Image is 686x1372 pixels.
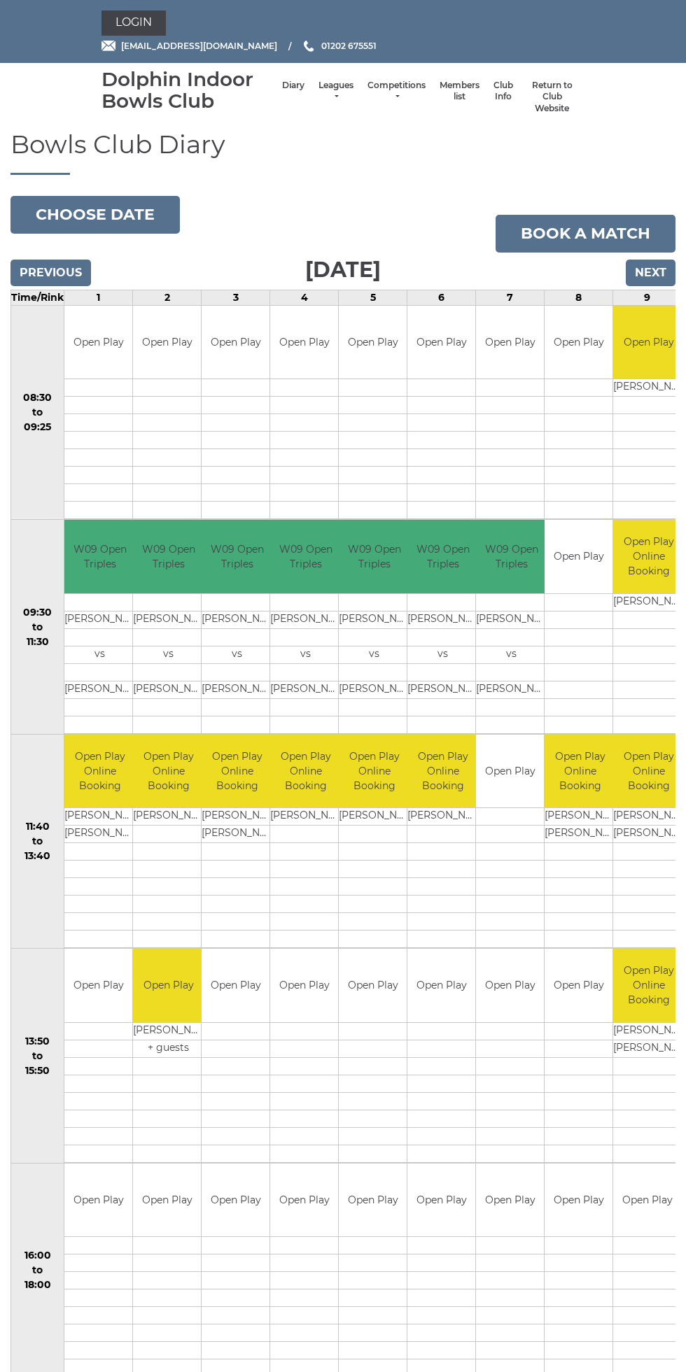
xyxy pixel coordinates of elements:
td: + guests [133,1040,204,1057]
a: Login [101,10,166,36]
td: [PERSON_NAME] [407,611,478,628]
td: 4 [270,290,339,305]
td: Open Play Online Booking [613,735,684,808]
td: Open Play Online Booking [133,735,204,808]
td: vs [133,646,204,663]
td: [PERSON_NAME] [133,611,204,628]
td: 13:50 to 15:50 [11,949,64,1164]
td: W09 Open Triples [476,520,547,593]
td: W09 Open Triples [64,520,135,593]
td: [PERSON_NAME] [339,681,409,698]
td: 9 [613,290,682,305]
td: [PERSON_NAME] [64,681,135,698]
a: Leagues [318,80,353,103]
a: Competitions [367,80,426,103]
td: [PERSON_NAME] [270,611,341,628]
td: [PERSON_NAME] [613,826,684,843]
a: Diary [282,80,304,92]
input: Next [626,260,675,286]
td: Open Play [64,949,132,1022]
td: [PERSON_NAME] [64,611,135,628]
td: W09 Open Triples [133,520,204,593]
td: [PERSON_NAME] [613,379,684,397]
td: vs [270,646,341,663]
td: vs [64,646,135,663]
td: W09 Open Triples [270,520,341,593]
td: Open Play [339,1164,407,1237]
td: [PERSON_NAME] [270,808,341,826]
a: Members list [440,80,479,103]
td: W09 Open Triples [202,520,272,593]
td: [PERSON_NAME] [202,681,272,698]
td: 1 [64,290,133,305]
td: [PERSON_NAME] [133,681,204,698]
td: Open Play Online Booking [407,735,478,808]
td: W09 Open Triples [339,520,409,593]
td: [PERSON_NAME] [407,681,478,698]
td: 3 [202,290,270,305]
td: Open Play [545,520,612,593]
td: Open Play [545,306,612,379]
td: 2 [133,290,202,305]
td: [PERSON_NAME] [613,1040,684,1057]
td: W09 Open Triples [407,520,478,593]
td: Open Play [476,1164,544,1237]
td: Open Play [476,306,544,379]
td: Open Play Online Booking [339,735,409,808]
td: 7 [476,290,545,305]
td: 6 [407,290,476,305]
td: Open Play [270,306,338,379]
td: [PERSON_NAME] [339,808,409,826]
td: Open Play [133,306,201,379]
td: 09:30 to 11:30 [11,520,64,735]
td: vs [476,646,547,663]
a: Club Info [493,80,513,103]
td: Open Play [613,1164,681,1237]
td: Open Play Online Booking [613,949,684,1022]
td: Open Play [133,1164,201,1237]
td: Open Play [407,306,475,379]
a: Phone us 01202 675551 [302,39,377,52]
td: Open Play [64,306,132,379]
td: Open Play [202,949,269,1022]
td: Open Play Online Booking [64,735,135,808]
td: [PERSON_NAME] [64,826,135,843]
td: [PERSON_NAME] [545,826,615,843]
td: 08:30 to 09:25 [11,305,64,520]
td: Time/Rink [11,290,64,305]
td: vs [339,646,409,663]
h1: Bowls Club Diary [10,131,675,175]
a: Book a match [496,215,675,253]
td: [PERSON_NAME] [339,611,409,628]
span: 01202 675551 [321,41,377,51]
td: [PERSON_NAME] [64,808,135,826]
td: 8 [545,290,613,305]
td: Open Play [133,949,204,1022]
td: [PERSON_NAME] [407,808,478,826]
button: Choose date [10,196,180,234]
td: Open Play [270,949,338,1022]
td: [PERSON_NAME] [476,611,547,628]
td: Open Play Online Booking [613,520,684,593]
td: vs [202,646,272,663]
td: [PERSON_NAME] [545,808,615,826]
td: [PERSON_NAME] [613,593,684,611]
td: Open Play [202,1164,269,1237]
td: 11:40 to 13:40 [11,734,64,949]
td: [PERSON_NAME] [613,808,684,826]
input: Previous [10,260,91,286]
a: Email [EMAIL_ADDRESS][DOMAIN_NAME] [101,39,277,52]
td: [PERSON_NAME] [202,611,272,628]
td: 5 [339,290,407,305]
td: Open Play [202,306,269,379]
td: Open Play [64,1164,132,1237]
a: Return to Club Website [527,80,577,115]
td: Open Play [476,949,544,1022]
td: [PERSON_NAME] [202,826,272,843]
td: Open Play [407,949,475,1022]
td: Open Play [613,306,684,379]
td: [PERSON_NAME] [202,808,272,826]
td: Open Play Online Booking [270,735,341,808]
span: [EMAIL_ADDRESS][DOMAIN_NAME] [121,41,277,51]
div: Dolphin Indoor Bowls Club [101,69,275,112]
